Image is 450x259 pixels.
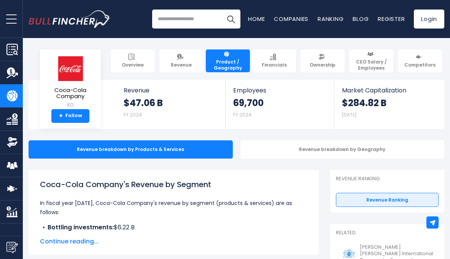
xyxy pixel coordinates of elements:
span: Coca-Cola Company [46,87,95,100]
a: Companies [274,15,308,23]
span: Financials [262,62,287,68]
div: Revenue breakdown by Products & Services [29,140,233,159]
small: [DATE] [342,111,356,118]
a: Product / Geography [206,49,250,72]
span: Revenue [124,87,218,94]
a: Financials [252,49,296,72]
p: Revenue Ranking [336,176,439,182]
span: Revenue [171,62,192,68]
strong: 69,700 [233,97,264,109]
small: KO [46,102,95,108]
span: Competitors [404,62,436,68]
a: Go to homepage [29,10,110,28]
a: Revenue Ranking [336,193,439,207]
a: Coca-Cola Company KO [46,56,95,109]
img: Bullfincher logo [29,10,111,28]
strong: $284.82 B [342,97,386,109]
small: FY 2024 [124,111,142,118]
a: Blog [353,15,369,23]
p: In fiscal year [DATE], Coca-Cola Company's revenue by segment (products & services) are as follows: [40,199,307,217]
button: Search [221,10,240,29]
a: Revenue $47.06 B FY 2024 [116,80,226,126]
p: Related [336,230,439,236]
a: Revenue [159,49,204,72]
span: CEO Salary / Employees [353,59,390,71]
img: Ownership [6,137,18,148]
span: Employees [233,87,327,94]
a: Competitors [398,49,442,72]
b: Bottling investments: [48,223,114,232]
span: Product / Geography [209,59,246,71]
a: +Follow [51,109,89,123]
a: Ranking [318,15,343,23]
strong: $47.06 B [124,97,163,109]
div: Revenue breakdown by Geography [240,140,445,159]
li: $6.22 B [40,223,307,232]
a: Ownership [301,49,345,72]
small: FY 2024 [233,111,251,118]
strong: + [59,113,63,119]
span: Continue reading... [40,237,307,246]
span: Ownership [310,62,336,68]
a: Home [248,15,265,23]
a: Overview [111,49,155,72]
a: Market Capitalization $284.82 B [DATE] [334,80,444,126]
a: Register [378,15,405,23]
a: Login [414,10,444,29]
a: CEO Salary / Employees [349,49,393,72]
h1: Coca-Cola Company's Revenue by Segment [40,179,307,190]
span: Overview [122,62,144,68]
a: Employees 69,700 FY 2024 [226,80,334,126]
span: Market Capitalization [342,87,436,94]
